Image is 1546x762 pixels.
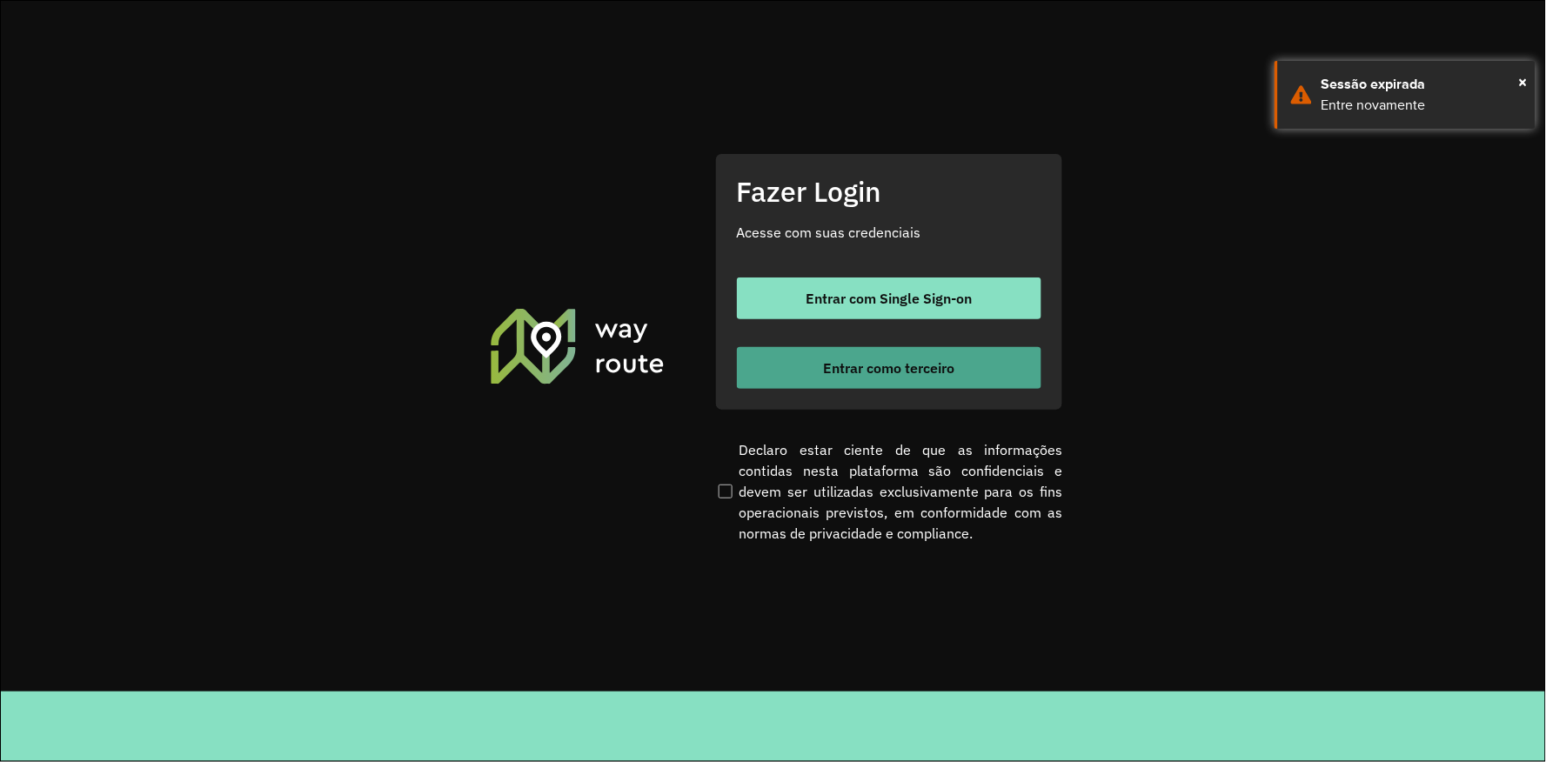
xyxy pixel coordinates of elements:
[737,222,1041,243] p: Acesse com suas credenciais
[1519,69,1528,95] span: ×
[737,277,1041,319] button: button
[1519,69,1528,95] button: Close
[1322,95,1523,116] div: Entre novamente
[1322,74,1523,95] div: Sessão expirada
[488,306,667,386] img: Roteirizador AmbevTech
[737,175,1041,208] h2: Fazer Login
[806,291,972,305] span: Entrar com Single Sign-on
[737,347,1041,389] button: button
[823,361,954,375] span: Entrar como terceiro
[715,439,1063,544] label: Declaro estar ciente de que as informações contidas nesta plataforma são confidenciais e devem se...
